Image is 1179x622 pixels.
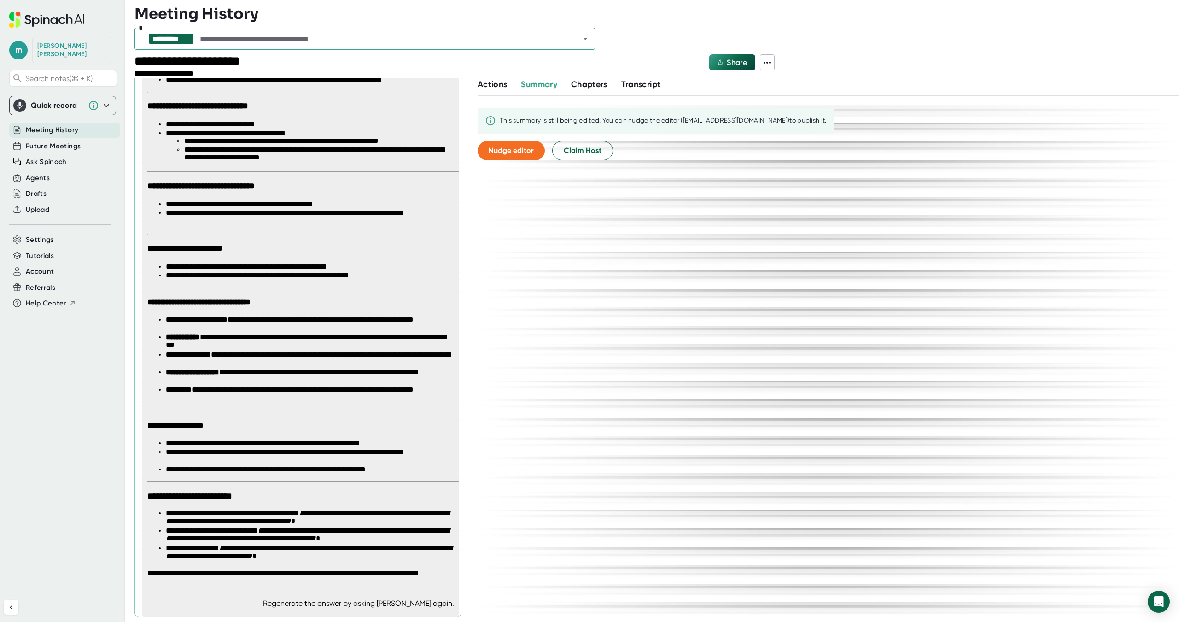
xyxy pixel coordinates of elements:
button: Share [709,54,755,70]
div: Open Intercom Messenger [1148,591,1170,613]
span: Help Center [26,298,66,309]
span: Share [727,58,747,67]
button: Settings [26,235,54,245]
button: Transcript [621,78,661,91]
span: Actions [478,79,507,89]
span: Chapters [571,79,607,89]
button: Referrals [26,282,55,293]
button: Tutorials [26,251,54,261]
button: Collapse sidebar [4,600,18,615]
div: Regenerate the answer by asking [PERSON_NAME] again. [263,599,454,608]
span: Claim Host [564,145,601,156]
h3: Meeting History [134,5,258,23]
button: Summary [521,78,557,91]
button: Account [26,266,54,277]
button: Chapters [571,78,607,91]
button: Meeting History [26,125,78,135]
button: Claim Host [552,141,613,160]
div: This summary is still being edited. You can nudge the editor ([EMAIL_ADDRESS][DOMAIN_NAME]) to pu... [500,117,827,125]
span: m [9,41,28,59]
button: Future Meetings [26,141,81,152]
span: Nudge editor [489,146,534,155]
span: Transcript [621,79,661,89]
button: Nudge editor [478,141,545,160]
button: Drafts [26,188,47,199]
button: Actions [478,78,507,91]
button: Ask Spinach [26,157,67,167]
button: Upload [26,205,49,215]
span: Summary [521,79,557,89]
button: Help Center [26,298,76,309]
span: Search notes (⌘ + K) [25,74,114,83]
div: Michael Paul [37,42,106,58]
button: Agents [26,173,50,183]
div: Quick record [31,101,83,110]
button: Open [579,32,592,45]
div: Quick record [13,96,112,115]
